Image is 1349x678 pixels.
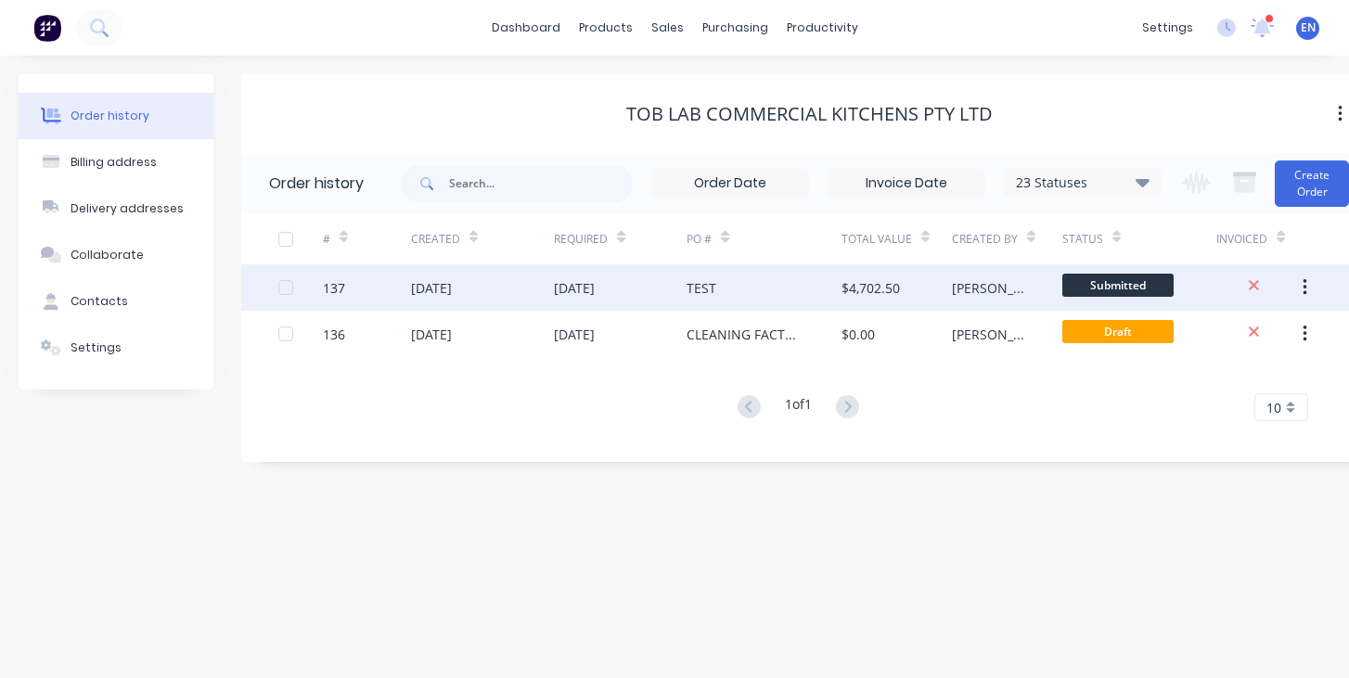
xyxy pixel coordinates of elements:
button: Collaborate [19,232,213,278]
img: Factory [33,14,61,42]
div: Total Value [842,231,912,248]
div: [DATE] [554,278,595,298]
div: Order history [71,108,149,124]
div: Settings [71,339,122,356]
input: Search... [449,165,633,202]
div: settings [1133,14,1202,42]
button: Create Order [1275,160,1349,207]
div: sales [642,14,693,42]
div: Delivery addresses [71,200,184,217]
div: [DATE] [554,325,595,344]
div: [DATE] [411,278,452,298]
div: Invoiced [1216,213,1304,264]
div: 136 [323,325,345,344]
div: Contacts [71,293,128,310]
div: Created By [952,231,1018,248]
div: 137 [323,278,345,298]
button: Order history [19,93,213,139]
div: Created By [952,213,1062,264]
div: Created [411,213,555,264]
div: PO # [687,231,712,248]
button: Billing address [19,139,213,185]
div: [PERSON_NAME] [952,325,1025,344]
span: 10 [1266,398,1281,417]
div: CLEANING FACTORY [687,325,804,344]
button: Settings [19,325,213,371]
div: # [323,231,330,248]
div: products [570,14,642,42]
input: Order Date [652,170,808,198]
div: Status [1062,213,1217,264]
div: Created [411,231,460,248]
div: Required [554,213,687,264]
div: productivity [777,14,867,42]
span: Draft [1062,320,1174,343]
div: Collaborate [71,247,144,263]
span: EN [1301,19,1316,36]
div: [PERSON_NAME] [952,278,1025,298]
div: purchasing [693,14,777,42]
div: Total Value [842,213,952,264]
div: PO # [687,213,842,264]
div: TEST [687,278,716,298]
div: 1 of 1 [785,394,812,421]
input: Invoice Date [829,170,984,198]
div: Required [554,231,608,248]
button: Delivery addresses [19,185,213,232]
div: Billing address [71,154,157,171]
div: [DATE] [411,325,452,344]
div: 23 Statuses [1005,173,1161,193]
div: $4,702.50 [842,278,900,298]
a: dashboard [482,14,570,42]
button: Contacts [19,278,213,325]
div: Invoiced [1216,231,1267,248]
span: Submitted [1062,274,1174,297]
div: Order history [269,173,364,195]
div: # [323,213,411,264]
div: $0.00 [842,325,875,344]
div: Status [1062,231,1103,248]
div: TOB LAB COMMERCIAL KITCHENS PTY LTD [626,103,993,125]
